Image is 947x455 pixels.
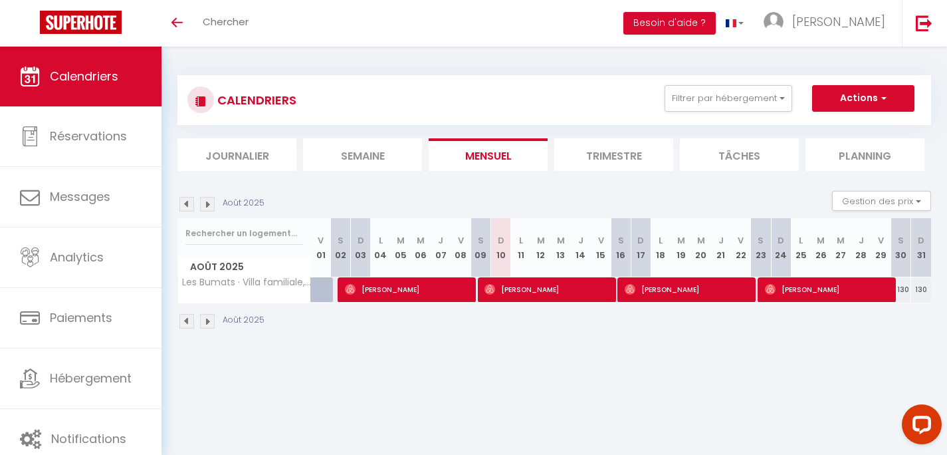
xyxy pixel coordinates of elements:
th: 13 [551,218,571,277]
th: 22 [731,218,751,277]
abbr: V [738,234,744,247]
span: [PERSON_NAME] [792,13,885,30]
abbr: M [817,234,825,247]
abbr: J [718,234,724,247]
th: 02 [331,218,351,277]
span: Chercher [203,15,249,29]
abbr: M [537,234,545,247]
li: Semaine [303,138,422,171]
img: Super Booking [40,11,122,34]
img: logout [916,15,932,31]
th: 11 [511,218,531,277]
abbr: D [637,234,644,247]
th: 04 [371,218,391,277]
th: 31 [911,218,931,277]
abbr: V [598,234,604,247]
li: Tâches [680,138,799,171]
th: 12 [531,218,551,277]
abbr: V [318,234,324,247]
abbr: V [458,234,464,247]
th: 14 [571,218,591,277]
th: 27 [831,218,851,277]
li: Trimestre [554,138,673,171]
th: 30 [891,218,911,277]
button: Besoin d'aide ? [623,12,716,35]
th: 05 [391,218,411,277]
abbr: L [519,234,523,247]
th: 06 [411,218,431,277]
th: 10 [490,218,510,277]
span: Calendriers [50,68,118,84]
span: Les Bumats · Villa familiale, panorama ville-montagnes [180,277,313,287]
th: 24 [771,218,791,277]
th: 17 [631,218,651,277]
abbr: M [837,234,845,247]
abbr: L [659,234,663,247]
abbr: L [379,234,383,247]
span: [PERSON_NAME] [484,277,611,302]
abbr: M [417,234,425,247]
th: 28 [851,218,871,277]
th: 29 [871,218,891,277]
abbr: S [478,234,484,247]
abbr: S [338,234,344,247]
abbr: D [498,234,504,247]
span: Messages [50,188,110,205]
p: Août 2025 [223,314,264,327]
h3: CALENDRIERS [214,85,296,115]
img: ... [764,12,784,32]
th: 08 [451,218,471,277]
abbr: J [438,234,443,247]
button: Actions [812,85,914,112]
th: 25 [791,218,811,277]
abbr: J [859,234,864,247]
iframe: LiveChat chat widget [891,399,947,455]
th: 07 [431,218,451,277]
abbr: S [898,234,904,247]
abbr: M [557,234,565,247]
button: Gestion des prix [832,191,931,211]
abbr: V [878,234,884,247]
div: 130 [891,277,911,302]
abbr: D [918,234,924,247]
div: 130 [911,277,931,302]
th: 15 [591,218,611,277]
th: 09 [471,218,490,277]
li: Mensuel [429,138,548,171]
span: [PERSON_NAME] [765,277,891,302]
span: Hébergement [50,370,132,386]
span: Analytics [50,249,104,265]
th: 18 [651,218,671,277]
abbr: J [578,234,583,247]
input: Rechercher un logement... [185,222,303,245]
abbr: L [799,234,803,247]
th: 26 [811,218,831,277]
span: Réservations [50,128,127,144]
span: Paiements [50,309,112,326]
abbr: M [397,234,405,247]
p: Août 2025 [223,197,264,210]
th: 16 [611,218,631,277]
span: [PERSON_NAME] [625,277,751,302]
th: 01 [311,218,331,277]
li: Planning [805,138,924,171]
abbr: M [697,234,705,247]
th: 03 [351,218,371,277]
abbr: S [758,234,764,247]
th: 23 [751,218,771,277]
abbr: S [618,234,624,247]
span: Notifications [51,430,126,447]
button: Filtrer par hébergement [665,85,792,112]
span: Août 2025 [178,257,310,277]
th: 19 [671,218,690,277]
abbr: D [358,234,364,247]
th: 21 [711,218,731,277]
abbr: D [778,234,784,247]
li: Journalier [177,138,296,171]
th: 20 [691,218,711,277]
span: [PERSON_NAME] [345,277,471,302]
abbr: M [677,234,685,247]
